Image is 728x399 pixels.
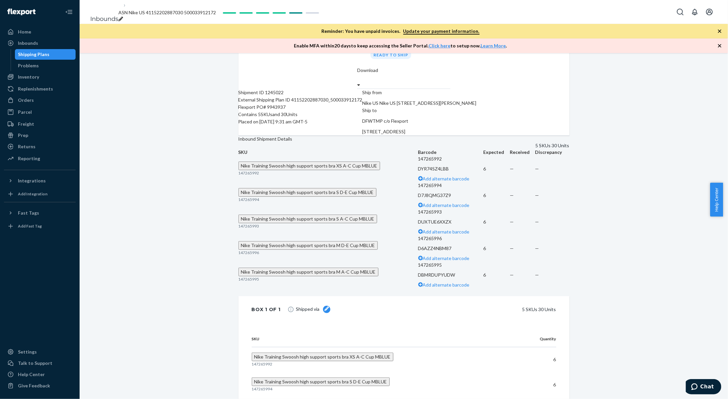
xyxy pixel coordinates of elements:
a: Prep [4,130,76,141]
button: Integrations [4,175,76,186]
span: — [510,245,514,251]
div: Prep [18,132,28,139]
p: 147265992 [418,156,484,162]
span: 147265996 [238,250,259,255]
th: Discrepancy [535,149,569,156]
span: 147265993 [238,224,259,229]
span: — [510,219,514,225]
td: 6 [483,182,510,209]
div: Shipment ID 1245022 [238,89,363,96]
a: Returns [4,141,76,152]
p: Ship from [363,89,477,96]
button: Nike Training Swoosh high support sports bra S D-E Cup MBLUE [252,377,390,386]
a: Add alternate barcode [418,255,470,261]
a: Replenishments [4,84,76,94]
p: Ship to [363,107,477,114]
span: — [535,219,539,225]
span: Nike Training Swoosh high support sports bra XS A-C Cup MBLUE [241,163,377,168]
button: Open account menu [703,5,716,19]
button: Open Search Box [674,5,687,19]
a: Reporting [4,153,76,164]
a: Settings [4,347,76,357]
span: Shipped via [296,306,330,313]
button: Close Navigation [62,5,76,19]
button: Nike Training Swoosh high support sports bra S D-E Cup MBLUE [238,188,376,197]
p: 147265994 [418,182,484,189]
a: Help Center [4,369,76,380]
p: DBMRDUPYUDW [418,272,484,278]
span: Nike Training Swoosh high support sports bra S D-E Cup MBLUE [241,189,374,195]
td: 6 [517,372,556,397]
div: Inbound Shipment Details [238,136,564,142]
span: Nike Training Swoosh high support sports bra S A-C Cup MBLUE [241,216,374,222]
div: Settings [18,349,37,355]
div: Contains 5 SKUs and 30 Units [238,111,363,118]
span: — [510,166,514,171]
div: Problems [18,62,39,69]
th: SKU [238,149,418,156]
div: 5 SKUs 30 Units [248,142,569,149]
button: Nike Training Swoosh high support sports bra M A-C Cup MBLUE [238,268,378,276]
div: Placed on [DATE] 9:31 am GMT-5 [238,118,363,125]
span: 147265992 [238,170,259,175]
div: Help Center [18,371,45,378]
button: Nike Training Swoosh high support sports bra S A-C Cup MBLUE [238,215,377,223]
button: Help Center [710,183,723,217]
span: Nike Training Swoosh high support sports bra M A-C Cup MBLUE [241,269,376,275]
p: DUXTUE6XXZX [418,219,484,225]
a: Inventory [4,72,76,82]
span: — [535,245,539,251]
label: Download [357,67,378,74]
div: Give Feedback [18,382,50,389]
span: 147265995 [238,277,259,282]
div: 5 SKUs 30 Units [340,304,556,315]
a: Learn More [481,43,506,48]
button: Give Feedback [4,380,76,391]
td: 6 [483,156,510,182]
a: Shipping Plans [15,49,76,60]
p: DFWTMP c/o Flexport [363,117,477,125]
img: Flexport logo [7,9,35,15]
span: Nike Training Swoosh high support sports bra M D-E Cup MBLUE [241,242,375,248]
span: Nike US Nike US [STREET_ADDRESS][PERSON_NAME] [363,100,477,106]
div: Home [18,29,31,35]
div: Integrations [18,177,46,184]
div: External Shipping Plan ID 41152202887030_500033912172 [238,96,363,103]
td: 6 [483,262,510,288]
th: Received [510,149,535,156]
span: 147265994 [238,197,259,202]
button: Talk to Support [4,358,76,368]
div: Fast Tags [18,210,39,216]
span: Add alternate barcode [423,255,470,261]
span: ASN Nike US 41152202887030 500033912172 [118,10,216,15]
a: Add alternate barcode [418,282,470,288]
a: Add Integration [4,189,76,199]
span: — [510,192,514,198]
th: Quantity [517,331,556,347]
iframe: Opens a widget where you can chat to one of our agents [686,379,721,396]
p: D7J8QMG37Z9 [418,192,484,199]
span: — [535,166,539,171]
span: Add alternate barcode [423,202,470,208]
a: Home [4,27,76,37]
th: SKU [252,331,517,347]
div: Inventory [18,74,39,80]
span: 147265992 [252,362,273,366]
a: Parcel [4,107,76,117]
div: Replenishments [18,86,53,92]
a: Click here [429,43,451,48]
span: — [510,272,514,278]
span: Nike Training Swoosh high support sports bra S D-E Cup MBLUE [254,379,387,384]
td: 6 [517,347,556,372]
span: Add alternate barcode [423,282,470,288]
td: 6 [483,209,510,235]
span: [STREET_ADDRESS] [363,129,406,134]
div: Shipping Plans [18,51,50,58]
span: 147265994 [252,386,273,391]
div: Add Integration [18,191,47,197]
div: Flexport PO# 9943937 [238,103,363,111]
span: Nike Training Swoosh high support sports bra XS A-C Cup MBLUE [254,354,391,360]
span: Add alternate barcode [423,229,470,234]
